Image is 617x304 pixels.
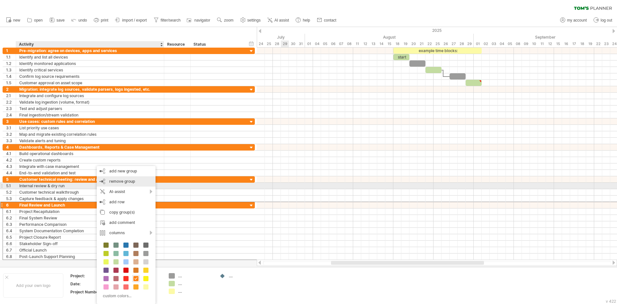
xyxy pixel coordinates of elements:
div: add comment [97,217,156,228]
div: Map and migrate existing correlation rules [19,131,161,137]
a: print [92,16,110,24]
div: 3.3 [6,138,16,144]
div: Tuesday, 29 July 2025 [281,41,289,47]
div: Thursday, 7 August 2025 [337,41,345,47]
a: zoom [215,16,235,24]
div: Internal review & dry run [19,183,161,189]
div: Pre-migration: agree on devices, apps and services [19,48,161,54]
div: Thursday, 4 September 2025 [498,41,506,47]
div: Wednesday, 10 September 2025 [530,41,538,47]
div: Customer technical meeting: review and adjust [19,176,161,182]
div: 1.3 [6,67,16,73]
div: Tuesday, 26 August 2025 [442,41,450,47]
div: Project Number [70,289,106,295]
div: Friday, 29 August 2025 [466,41,474,47]
span: AI assist [274,18,289,23]
div: 6.8 [6,253,16,260]
div: Tuesday, 5 August 2025 [321,41,329,47]
div: 6.3 [6,221,16,227]
div: columns [97,228,156,238]
div: Monday, 4 August 2025 [313,41,321,47]
div: Thursday, 31 July 2025 [297,41,305,47]
span: open [34,18,43,23]
span: filter/search [161,18,181,23]
div: Activity [19,41,160,48]
div: Friday, 25 July 2025 [265,41,273,47]
div: Customer approval on asset scope [19,80,161,86]
div: start [393,54,409,60]
span: save [57,18,65,23]
div: Dashboards, Reports & Case Management [19,144,161,150]
div: Tuesday, 2 September 2025 [482,41,490,47]
div: Project Recapitulation [19,208,161,215]
div: 5 [6,176,16,182]
div: Confirm log source requirements [19,73,161,79]
div: End-to-end validation and test [19,170,161,176]
div: custom colors... [100,291,150,300]
div: Project Closure Report [19,234,161,240]
div: Post-Launch Support Planning [19,253,161,260]
div: Wednesday, 13 August 2025 [369,41,377,47]
div: Thursday, 14 August 2025 [377,41,385,47]
div: copy group(s) [97,207,156,217]
div: Final Review and Launch [19,202,161,208]
div: 4.1 [6,151,16,157]
div: Build operational dashboards [19,151,161,157]
div: Monday, 15 September 2025 [554,41,562,47]
div: .... [178,273,213,279]
div: Identify monitored applications [19,60,161,67]
div: Project: [70,273,106,279]
div: Thursday, 11 September 2025 [538,41,546,47]
div: Date: [70,281,106,287]
div: 6.4 [6,228,16,234]
span: zoom [224,18,233,23]
div: Friday, 22 August 2025 [425,41,434,47]
span: navigator [194,18,210,23]
div: Tuesday, 12 August 2025 [361,41,369,47]
div: Thursday, 21 August 2025 [417,41,425,47]
span: help [303,18,310,23]
a: save [48,16,67,24]
div: Friday, 19 September 2025 [586,41,594,47]
div: Use cases: custom rules and correlation [19,118,161,124]
div: Wednesday, 20 August 2025 [409,41,417,47]
div: Wednesday, 6 August 2025 [329,41,337,47]
div: August 2025 [305,34,474,41]
div: Wednesday, 17 September 2025 [570,41,578,47]
div: .... [178,289,213,294]
span: undo [78,18,87,23]
div: Stakeholder Sign-off [19,241,161,247]
div: Friday, 8 August 2025 [345,41,353,47]
div: 5.1 [6,183,16,189]
div: Integrate with case management [19,163,161,170]
div: Friday, 5 September 2025 [506,41,514,47]
div: System Documentation Completion [19,228,161,234]
div: Wednesday, 3 September 2025 [490,41,498,47]
div: v 422 [606,299,616,304]
a: import / export [113,16,149,24]
div: Resource [167,41,187,48]
div: 2.2 [6,99,16,105]
div: 6 [6,202,16,208]
div: 2 [6,86,16,92]
a: help [294,16,312,24]
div: 2.3 [6,106,16,112]
div: 6.6 [6,241,16,247]
div: Thursday, 24 July 2025 [257,41,265,47]
div: 2.1 [6,93,16,99]
a: log out [592,16,614,24]
div: add row [97,197,156,207]
div: Monday, 25 August 2025 [434,41,442,47]
div: 3 [6,118,16,124]
div: 5.2 [6,189,16,195]
div: Identify and list all devices [19,54,161,60]
div: Tuesday, 9 September 2025 [522,41,530,47]
span: settings [247,18,261,23]
div: Friday, 1 August 2025 [305,41,313,47]
div: AI-assist [97,187,156,197]
div: Validate log ingestion (volume, format) [19,99,161,105]
div: Performance Comparison [19,221,161,227]
a: navigator [186,16,212,24]
span: import / export [122,18,147,23]
div: Monday, 1 September 2025 [474,41,482,47]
